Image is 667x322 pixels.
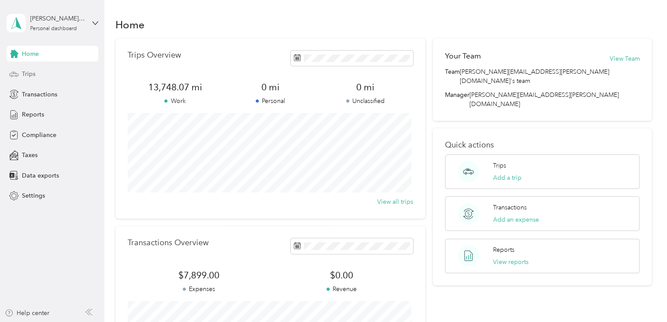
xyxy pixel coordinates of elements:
[460,67,639,86] span: [PERSON_NAME][EMAIL_ADDRESS][PERSON_NAME][DOMAIN_NAME]'s team
[128,96,223,106] p: Work
[22,171,59,180] span: Data exports
[128,51,181,60] p: Trips Overview
[22,151,38,160] span: Taxes
[22,110,44,119] span: Reports
[22,191,45,200] span: Settings
[22,49,39,58] span: Home
[22,69,35,79] span: Trips
[493,161,506,170] p: Trips
[609,54,639,63] button: View Team
[30,26,77,31] div: Personal dashboard
[22,130,56,140] span: Compliance
[493,173,521,182] button: Add a trip
[270,284,413,294] p: Revenue
[128,269,270,281] span: $7,899.00
[493,215,539,224] button: Add an expense
[445,140,639,150] p: Quick actions
[5,308,49,318] button: Help center
[445,90,469,109] span: Manager
[445,51,481,62] h2: Your Team
[445,67,460,86] span: Team
[30,14,85,23] div: [PERSON_NAME] [PERSON_NAME]
[222,81,318,93] span: 0 mi
[618,273,667,322] iframe: Everlance-gr Chat Button Frame
[270,269,413,281] span: $0.00
[493,203,527,212] p: Transactions
[318,81,413,93] span: 0 mi
[115,20,145,29] h1: Home
[128,238,208,247] p: Transactions Overview
[493,257,528,267] button: View reports
[469,91,619,108] span: [PERSON_NAME][EMAIL_ADDRESS][PERSON_NAME][DOMAIN_NAME]
[222,96,318,106] p: Personal
[377,197,413,206] button: View all trips
[128,284,270,294] p: Expenses
[22,90,57,99] span: Transactions
[128,81,223,93] span: 13,748.07 mi
[493,245,514,254] p: Reports
[318,96,413,106] p: Unclassified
